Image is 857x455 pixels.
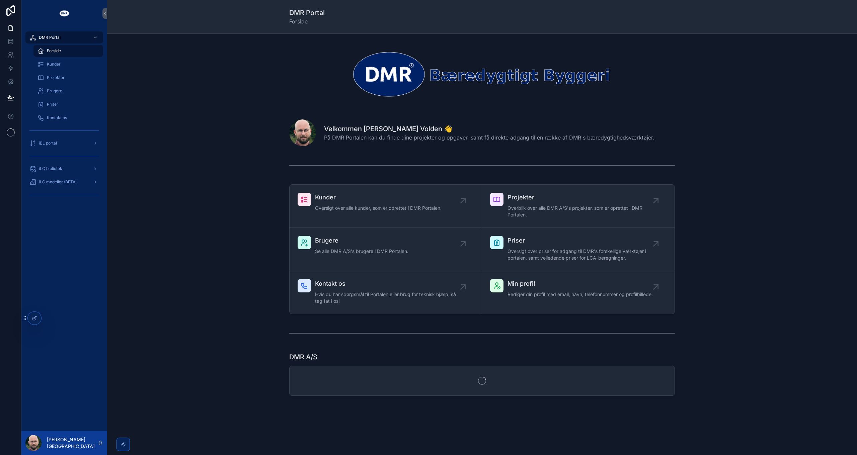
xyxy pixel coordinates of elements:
span: DMR Portal [39,35,61,40]
span: På DMR Portalen kan du finde dine projekter og opgaver, samt få direkte adgang til en række af DM... [324,133,654,142]
span: Projekter [508,193,656,202]
span: Forside [289,17,325,25]
h1: DMR A/S [289,352,317,362]
span: Projekter [47,75,65,80]
span: iLC modeller (BETA) [39,179,77,185]
a: PriserOversigt over priser for adgang til DMR's forskellige værktøjer i portalen, samt vejledende... [482,228,675,271]
span: Brugere [315,236,408,245]
span: Priser [47,102,58,107]
a: Kunder [33,58,103,70]
a: BrugereSe alle DMR A/S's brugere i DMR Portalen. [290,228,482,271]
span: iLC bibliotek [39,166,62,171]
img: App logo [59,8,70,19]
span: Overblik over alle DMR A/S's projekter, som er oprettet i DMR Portalen. [508,205,656,218]
a: iLC modeller (BETA) [25,176,103,188]
div: scrollable content [21,27,107,209]
span: Rediger din profil med email, navn, telefonnummer og profilbillede. [508,291,653,298]
a: Projekter [33,72,103,84]
span: Hvis du har spørgsmål til Portalen eller brug for teknisk hjælp, så tag fat i os! [315,291,463,304]
span: Min profil [508,279,653,288]
h1: Velkommen [PERSON_NAME] Volden 👋 [324,124,654,133]
a: DMR Portal [25,31,103,43]
a: Forside [33,45,103,57]
a: Priser [33,98,103,110]
span: Priser [508,236,656,245]
img: 30475-dmr_logo_baeredygtigt-byggeri_space-arround---noloco---narrow---transparrent---white-DMR.png [289,50,675,98]
span: iBL portal [39,141,57,146]
span: Kontakt os [47,115,67,120]
a: Kontakt osHvis du har spørgsmål til Portalen eller brug for teknisk hjælp, så tag fat i os! [290,271,482,314]
a: Min profilRediger din profil med email, navn, telefonnummer og profilbillede. [482,271,675,314]
a: Brugere [33,85,103,97]
span: Kontakt os [315,279,463,288]
a: iLC bibliotek [25,163,103,175]
a: ProjekterOverblik over alle DMR A/S's projekter, som er oprettet i DMR Portalen. [482,185,675,228]
span: Kunder [315,193,442,202]
span: Forside [47,48,61,54]
a: iBL portal [25,137,103,149]
span: Oversigt over alle kunder, som er oprettet i DMR Portalen. [315,205,442,211]
span: Kunder [47,62,61,67]
a: Kontakt os [33,112,103,124]
span: Oversigt over priser for adgang til DMR's forskellige værktøjer i portalen, samt vejledende prise... [508,248,656,261]
a: KunderOversigt over alle kunder, som er oprettet i DMR Portalen. [290,185,482,228]
h1: DMR Portal [289,8,325,17]
p: [PERSON_NAME] [GEOGRAPHIC_DATA] [47,436,98,450]
span: Brugere [47,88,62,94]
span: Se alle DMR A/S's brugere i DMR Portalen. [315,248,408,255]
